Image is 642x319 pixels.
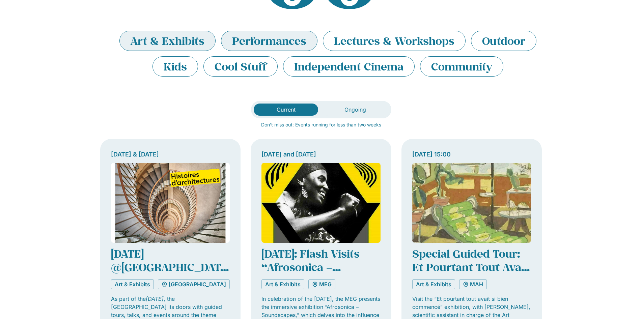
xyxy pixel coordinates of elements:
div: [DATE] & [DATE] [111,150,230,159]
a: Art & Exhibits [412,279,455,289]
li: Outdoor [471,31,536,51]
img: Coolturalia - La collection dans l'exposition [412,163,531,243]
em: [DATE] [146,295,164,302]
li: Cool Stuff [203,56,278,77]
li: Art & Exhibits [119,31,216,51]
li: Kids [152,56,198,77]
div: [DATE] and [DATE] [261,150,381,159]
p: Don’t miss out: Events running for less than two weeks [100,121,542,128]
li: Independent Cinema [283,56,415,77]
span: Current [277,106,296,113]
a: Art & Exhibits [111,279,154,289]
a: MAH [459,279,487,289]
div: [DATE] 15:00 [412,150,531,159]
li: Performances [221,31,317,51]
a: [DATE]: Flash Visits “Afrosonica – Soundscapes” [261,246,360,288]
a: [GEOGRAPHIC_DATA] [158,279,230,289]
a: Special Guided Tour: Et Pourtant Tout Avait Si Bien Commencé [412,246,530,288]
a: [DATE] @[GEOGRAPHIC_DATA] [111,246,229,288]
a: MEG [308,279,335,289]
a: Art & Exhibits [261,279,304,289]
li: Community [420,56,503,77]
li: Lectures & Workshops [323,31,466,51]
span: Ongoing [344,106,366,113]
img: Coolturalia - European Heritage Days: ‘Afrosonica - Soundscapes’ flash visits [261,163,381,243]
